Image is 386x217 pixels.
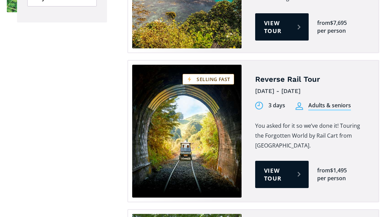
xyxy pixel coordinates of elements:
[255,14,309,41] a: View tour
[268,102,272,110] div: 3
[317,167,330,175] div: from
[317,27,346,35] div: per person
[330,19,347,27] div: $7,695
[308,102,351,111] div: Adults & seniors
[255,161,309,188] a: View tour
[255,86,369,97] div: [DATE] - [DATE]
[317,175,346,183] div: per person
[317,19,330,27] div: from
[255,121,369,151] p: You asked for it so we’ve done it! Touring the Forgotten World by Rail Cart from [GEOGRAPHIC_DATA].
[273,102,285,110] div: days
[330,167,347,175] div: $1,495
[255,75,369,85] h4: Reverse Rail Tour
